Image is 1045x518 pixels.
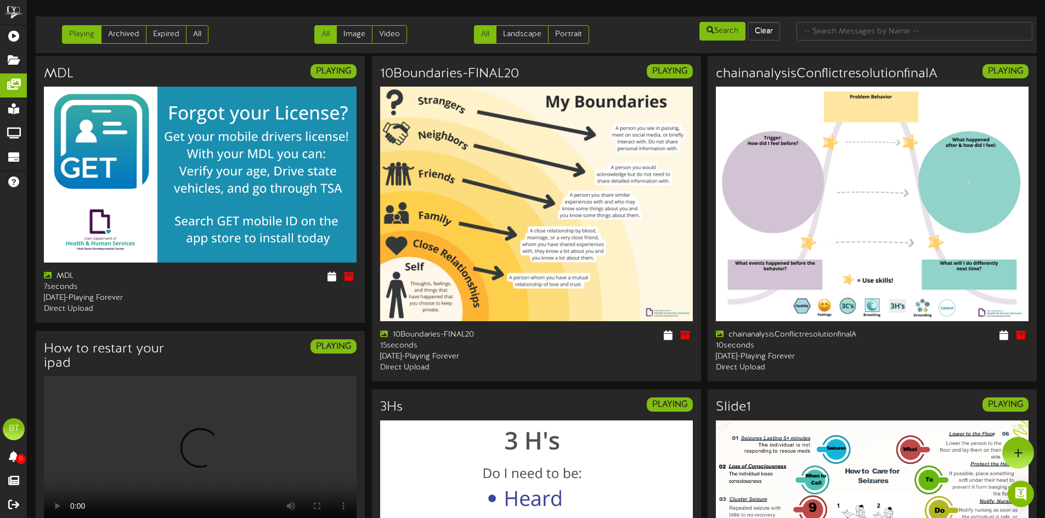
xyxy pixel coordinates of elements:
[44,87,357,263] img: 0b5db1c1-5837-489b-b020-8f6e9aef51d0mdl.png
[316,341,351,351] strong: PLAYING
[380,87,693,321] img: e1d2b4da-052f-4405-801a-3ee258d612b2.jpg
[44,271,192,282] div: MDL
[316,66,351,76] strong: PLAYING
[797,22,1032,41] input: -- Search Messages by Name --
[44,342,192,371] h3: How to restart your ipad
[372,25,407,44] a: Video
[186,25,208,44] a: All
[16,454,26,464] span: 0
[62,25,101,44] a: Playing
[716,87,1029,321] img: 645193d6-ad2c-433d-a3aa-b03655ae5e8a.png
[44,282,192,293] div: 7 seconds
[3,418,25,440] div: BT
[1008,481,1034,507] div: Open Intercom Messenger
[988,400,1023,409] strong: PLAYING
[44,293,192,304] div: [DATE] - Playing Forever
[101,25,146,44] a: Archived
[44,304,192,315] div: Direct Upload
[699,22,745,41] button: Search
[474,25,496,44] a: All
[496,25,549,44] a: Landscape
[380,351,528,362] div: [DATE] - Playing Forever
[716,362,864,373] div: Direct Upload
[716,400,751,414] h3: Slide1
[748,22,780,41] button: Clear
[988,66,1023,76] strong: PLAYING
[548,25,589,44] a: Portrait
[380,329,528,340] div: 10Boundaries-FINAL20
[652,66,687,76] strong: PLAYING
[380,340,528,351] div: 15 seconds
[336,25,372,44] a: Image
[314,25,337,44] a: All
[716,340,864,351] div: 10 seconds
[716,67,937,81] h3: chainanalysisConflictresolutionfinalA
[652,400,687,409] strong: PLAYING
[146,25,187,44] a: Expired
[380,362,528,373] div: Direct Upload
[380,400,403,414] h3: 3Hs
[380,67,519,81] h3: 10Boundaries-FINAL20
[716,329,864,340] div: chainanalysisConflictresolutionfinalA
[716,351,864,362] div: [DATE] - Playing Forever
[44,67,74,81] h3: MDL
